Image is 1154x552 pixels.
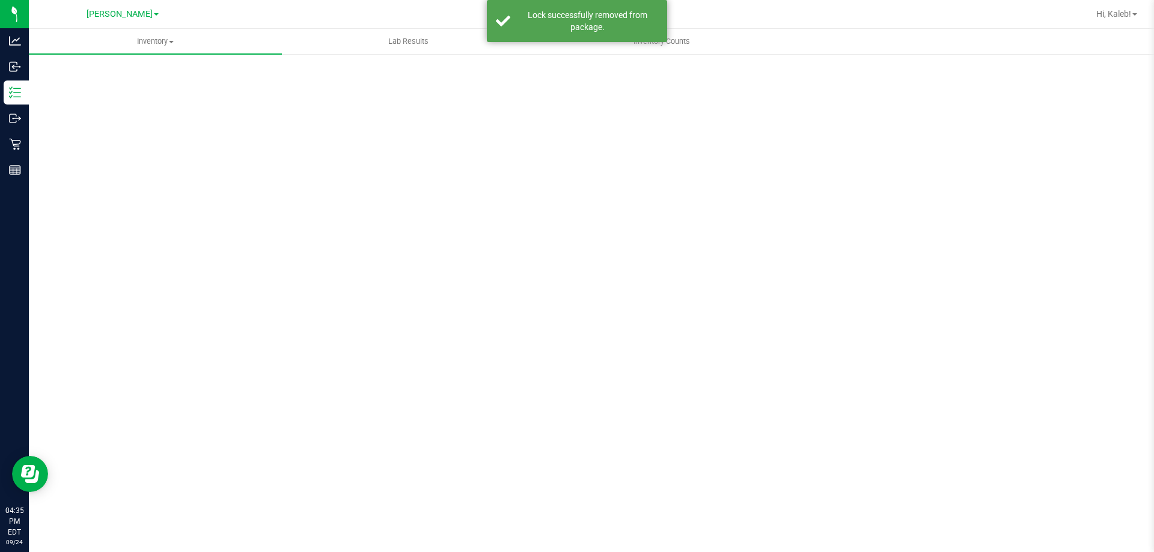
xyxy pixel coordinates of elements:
div: Lock successfully removed from package. [517,9,658,33]
iframe: Resource center [12,456,48,492]
p: 04:35 PM EDT [5,505,23,538]
span: [PERSON_NAME] [87,9,153,19]
p: 09/24 [5,538,23,547]
inline-svg: Inventory [9,86,21,99]
span: Hi, Kaleb! [1096,9,1131,19]
a: Lab Results [282,29,535,54]
inline-svg: Reports [9,164,21,176]
inline-svg: Outbound [9,112,21,124]
inline-svg: Inbound [9,61,21,73]
inline-svg: Analytics [9,35,21,47]
a: Inventory [29,29,282,54]
span: Inventory [29,36,282,47]
span: Lab Results [372,36,445,47]
inline-svg: Retail [9,138,21,150]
